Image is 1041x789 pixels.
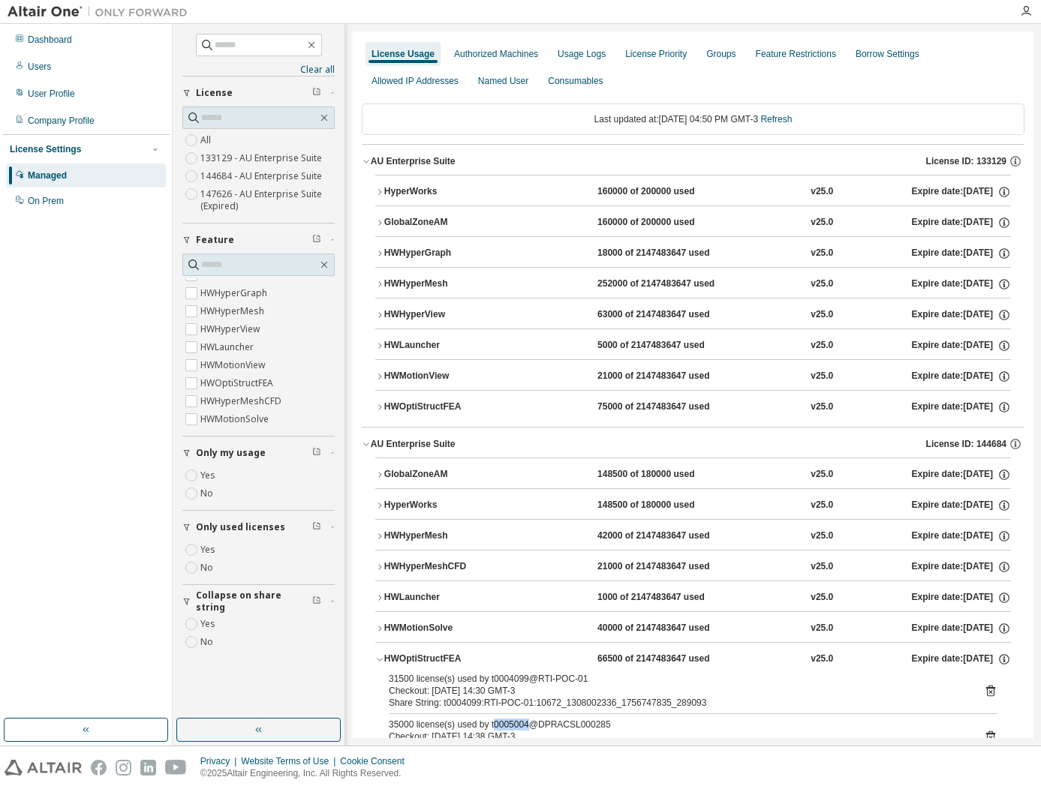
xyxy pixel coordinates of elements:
label: HWMotionView [200,356,268,374]
div: Expire date: [DATE] [912,216,1011,229]
div: HWLauncher [384,591,519,604]
button: GlobalZoneAM148500 of 180000 usedv25.0Expire date:[DATE] [375,458,1011,491]
div: 21000 of 2147483647 used [597,370,733,383]
div: Company Profile [28,115,95,127]
button: HyperWorks148500 of 180000 usedv25.0Expire date:[DATE] [375,489,1011,522]
span: License ID: 133129 [926,155,1006,167]
div: Expire date: [DATE] [912,339,1011,352]
label: 147626 - AU Enterprise Suite (Expired) [200,185,335,215]
button: HWOptiStructFEA66500 of 2147483647 usedv25.0Expire date:[DATE] [375,643,1011,676]
span: Only my usage [196,447,266,459]
button: Only my usage [182,436,335,469]
div: v25.0 [811,400,833,414]
label: HWHyperGraph [200,284,270,302]
div: HWHyperView [384,308,519,322]
div: Usage Logs [558,48,606,60]
label: Yes [200,541,218,559]
div: HWHyperMeshCFD [384,560,519,574]
div: Checkout: [DATE] 14:38 GMT-3 [389,730,961,742]
p: © 2025 Altair Engineering, Inc. All Rights Reserved. [200,767,414,780]
span: Clear filter [312,595,321,607]
a: Clear all [182,64,335,76]
div: v25.0 [811,499,833,512]
div: Allowed IP Addresses [372,75,459,87]
button: HWHyperMesh42000 of 2147483647 usedv25.0Expire date:[DATE] [375,520,1011,553]
label: HWHyperMeshCFD [200,392,284,410]
label: Yes [200,615,218,633]
label: HWMotionSolve [200,410,272,428]
div: Managed [28,169,67,181]
img: linkedin.svg [140,760,156,775]
div: License Priority [625,48,687,60]
img: altair_logo.svg [5,760,82,775]
div: Dashboard [28,34,72,46]
label: HWLauncher [200,338,257,356]
div: 35000 license(s) used by t0005004@DPRACSL000285 [389,718,961,730]
div: Share String: t0004099:RTI-POC-01:10672_1308002336_1756747835_289093 [389,697,961,709]
div: HWHyperMesh [384,529,519,543]
div: 31500 license(s) used by t0004099@RTI-POC-01 [389,673,961,685]
div: Consumables [548,75,603,87]
div: HWOptiStructFEA [384,652,519,666]
div: v25.0 [811,247,833,260]
div: HWHyperGraph [384,247,519,260]
div: Authorized Machines [454,48,538,60]
button: HWMotionView21000 of 2147483647 usedv25.0Expire date:[DATE] [375,360,1011,393]
div: v25.0 [811,308,833,322]
button: GlobalZoneAM160000 of 200000 usedv25.0Expire date:[DATE] [375,206,1011,239]
div: 148500 of 180000 used [597,468,733,481]
div: 42000 of 2147483647 used [597,529,733,543]
span: Clear filter [312,447,321,459]
label: No [200,484,216,502]
div: HWLauncher [384,339,519,352]
div: v25.0 [811,560,833,574]
div: Users [28,61,51,73]
div: v25.0 [811,652,833,666]
div: Cookie Consent [340,755,413,767]
span: License [196,87,233,99]
div: v25.0 [811,468,833,481]
div: 18000 of 2147483647 used [597,247,733,260]
label: 133129 - AU Enterprise Suite [200,149,325,167]
button: HWHyperGraph18000 of 2147483647 usedv25.0Expire date:[DATE] [375,237,1011,270]
div: Expire date: [DATE] [912,591,1011,604]
span: Clear filter [312,521,321,533]
button: AU Enterprise SuiteLicense ID: 133129 [362,145,1024,178]
div: 160000 of 200000 used [597,216,733,229]
div: Expire date: [DATE] [912,468,1011,481]
label: HWHyperView [200,320,263,338]
div: Expire date: [DATE] [912,185,1011,199]
img: Altair One [8,4,195,19]
div: Named User [478,75,528,87]
div: 252000 of 2147483647 used [597,277,733,291]
div: Expire date: [DATE] [912,560,1011,574]
span: License ID: 144684 [926,438,1006,450]
div: User Profile [28,88,75,100]
button: HWLauncher1000 of 2147483647 usedv25.0Expire date:[DATE] [375,581,1011,614]
div: v25.0 [811,529,833,543]
label: Yes [200,466,218,484]
button: HWHyperView63000 of 2147483647 usedv25.0Expire date:[DATE] [375,298,1011,331]
div: AU Enterprise Suite [371,155,456,167]
label: No [200,559,216,577]
div: v25.0 [811,591,833,604]
div: HWMotionSolve [384,622,519,635]
div: Expire date: [DATE] [912,277,1011,291]
span: Collapse on share string [196,589,312,613]
div: Expire date: [DATE] [912,308,1011,322]
label: HWOptiStructFEA [200,374,276,392]
div: HWMotionView [384,370,519,383]
span: Only used licenses [196,521,285,533]
a: Refresh [760,114,792,124]
button: HWMotionSolve40000 of 2147483647 usedv25.0Expire date:[DATE] [375,612,1011,645]
div: 66500 of 2147483647 used [597,652,733,666]
div: v25.0 [811,370,833,383]
div: GlobalZoneAM [384,468,519,481]
div: 5000 of 2147483647 used [597,339,733,352]
div: Expire date: [DATE] [912,499,1011,512]
button: HWLauncher5000 of 2147483647 usedv25.0Expire date:[DATE] [375,329,1011,362]
div: Expire date: [DATE] [912,529,1011,543]
label: HWHyperMesh [200,302,267,320]
label: No [200,633,216,651]
div: Expire date: [DATE] [912,400,1011,414]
